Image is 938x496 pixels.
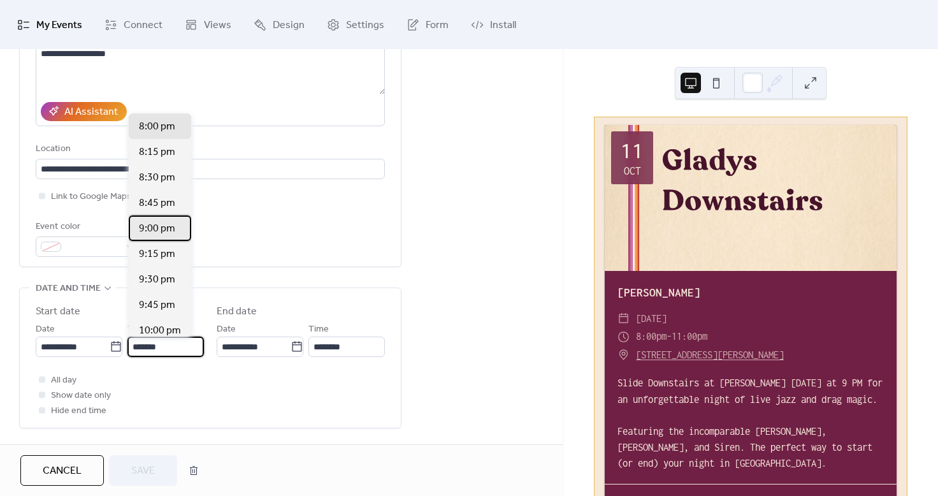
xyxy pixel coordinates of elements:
[139,221,175,237] span: 9:00 pm
[204,15,231,35] span: Views
[51,388,111,404] span: Show date only
[139,298,175,313] span: 9:45 pm
[139,323,181,339] span: 10:00 pm
[36,142,382,157] div: Location
[64,105,118,120] div: AI Assistant
[397,5,458,44] a: Form
[20,455,104,486] button: Cancel
[461,5,526,44] a: Install
[8,5,92,44] a: My Events
[139,247,175,262] span: 9:15 pm
[317,5,394,44] a: Settings
[36,442,113,458] span: Recurring event
[95,5,172,44] a: Connect
[624,165,641,177] div: Oct
[617,346,630,365] div: ​
[36,219,138,235] div: Event color
[244,5,314,44] a: Design
[51,404,106,419] span: Hide end time
[36,304,80,319] div: Start date
[139,119,175,135] span: 8:00 pm
[605,375,897,471] div: Slide Downstairs at [PERSON_NAME] [DATE] at 9 PM for an unforgettable night of live jazz and drag...
[667,328,672,346] span: -
[41,102,127,121] button: AI Assistant
[346,15,384,35] span: Settings
[51,373,76,388] span: All day
[175,5,241,44] a: Views
[217,322,236,337] span: Date
[672,328,707,346] span: 11:00pm
[43,463,82,479] span: Cancel
[217,304,257,319] div: End date
[36,15,82,35] span: My Events
[617,310,630,328] div: ​
[426,15,449,35] span: Form
[127,322,148,337] span: Time
[621,139,644,162] div: 11
[617,328,630,346] div: ​
[124,15,162,35] span: Connect
[273,15,305,35] span: Design
[636,346,784,365] a: [STREET_ADDRESS][PERSON_NAME]
[308,322,329,337] span: Time
[36,322,55,337] span: Date
[36,281,101,296] span: Date and time
[139,272,175,288] span: 9:30 pm
[636,328,667,346] span: 8:00pm
[490,15,516,35] span: Install
[605,284,897,302] div: [PERSON_NAME]
[139,145,175,160] span: 8:15 pm
[51,189,131,205] span: Link to Google Maps
[636,310,667,328] span: [DATE]
[139,170,175,186] span: 8:30 pm
[139,196,175,211] span: 8:45 pm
